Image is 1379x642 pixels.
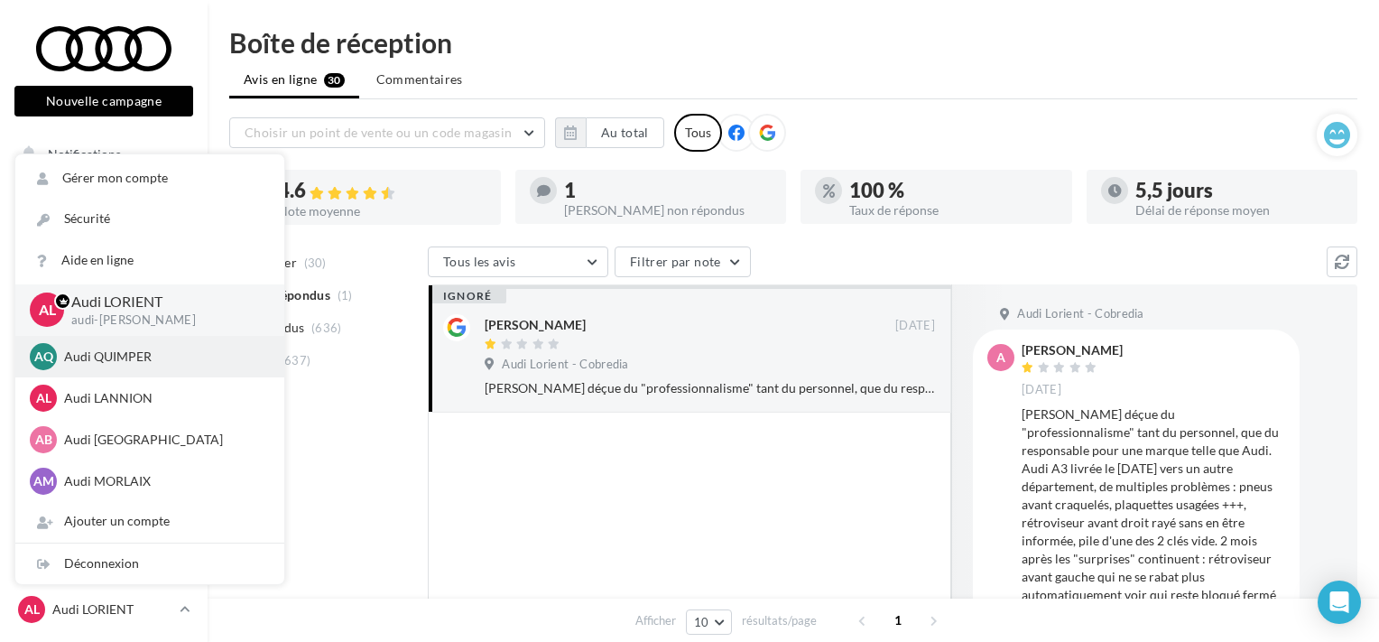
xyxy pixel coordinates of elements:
a: Boîte de réception30 [11,225,197,264]
span: AB [35,431,52,449]
span: Tous les avis [443,254,516,269]
p: Audi LORIENT [52,600,172,619]
span: 1 [884,606,912,635]
div: 1 [564,181,773,200]
a: Aide en ligne [15,240,284,281]
span: Notifications [48,146,121,162]
span: Audi Lorient - Cobredia [1017,306,1143,322]
span: [DATE] [1022,382,1061,398]
span: AM [33,472,54,490]
div: Déconnexion [15,544,284,584]
div: Délai de réponse moyen [1135,204,1344,217]
p: Audi [GEOGRAPHIC_DATA] [64,431,263,449]
span: AL [24,600,40,619]
button: Nouvelle campagne [14,86,193,116]
span: [DATE] [895,318,935,334]
span: Audi Lorient - Cobredia [502,357,628,373]
button: Au total [555,117,664,148]
button: Notifications [11,135,190,173]
div: [PERSON_NAME] [1022,344,1123,357]
span: Choisir un point de vente ou un code magasin [245,125,512,140]
div: [PERSON_NAME] [485,316,586,334]
a: PLV et print personnalisable [11,406,197,460]
span: 10 [694,615,709,629]
p: Audi QUIMPER [64,348,263,366]
span: AL [36,389,51,407]
div: 5,5 jours [1135,181,1344,200]
div: Note moyenne [278,205,486,218]
span: Afficher [635,612,676,629]
div: ignoré [429,289,506,303]
a: Gérer mon compte [15,158,284,199]
span: A [996,349,1005,367]
div: [PERSON_NAME] déçue du "professionnalisme" tant du personnel, que du responsable pour une marque ... [485,379,935,397]
div: Open Intercom Messenger [1318,581,1361,624]
div: [PERSON_NAME] non répondus [564,204,773,217]
p: audi-[PERSON_NAME] [71,312,255,329]
div: Ajouter un compte [15,501,284,542]
button: Filtrer par note [615,247,751,277]
button: Tous les avis [428,247,608,277]
a: Sécurité [15,199,284,239]
span: (636) [311,321,342,335]
span: AQ [34,348,53,366]
div: 100 % [849,181,1058,200]
p: Audi MORLAIX [64,472,263,490]
a: Opérations [11,181,197,219]
div: Tous [674,114,722,152]
p: Audi LANNION [64,389,263,407]
span: (30) [304,256,327,270]
button: Choisir un point de vente ou un code magasin [229,117,545,148]
div: Boîte de réception [229,29,1357,56]
a: Médiathèque [11,361,197,399]
button: 10 [686,609,732,635]
span: Commentaires [376,70,463,88]
a: AL Audi LORIENT [14,592,193,627]
p: Audi LORIENT [71,292,255,312]
div: Taux de réponse [849,204,1058,217]
span: AL [39,300,56,321]
button: Au total [586,117,664,148]
a: Visibilité en ligne [11,272,197,310]
a: Campagnes [11,317,197,355]
span: résultats/page [742,612,817,629]
div: 4.6 [278,181,486,201]
span: (637) [281,353,311,368]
